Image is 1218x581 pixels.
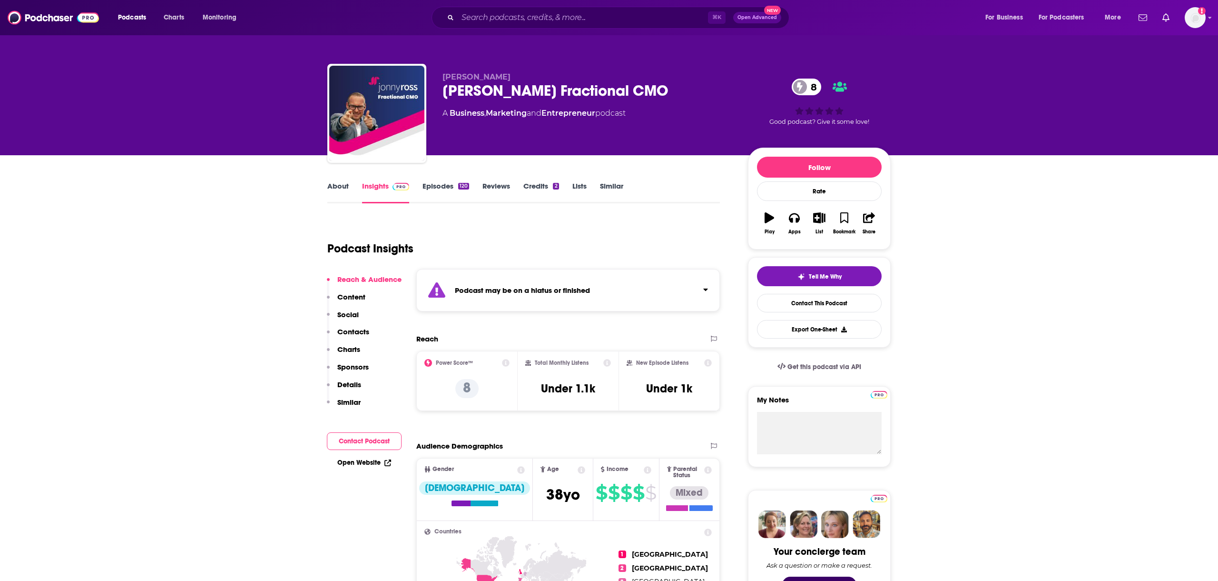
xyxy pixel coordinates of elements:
[792,79,822,95] a: 8
[1185,7,1206,28] img: User Profile
[416,441,503,451] h2: Audience Demographics
[416,269,720,311] section: Click to expand status details
[553,183,559,190] div: 2
[790,511,817,538] img: Barbara Profile
[673,466,702,479] span: Parental Status
[484,109,486,118] span: ,
[527,109,541,118] span: and
[547,466,559,472] span: Age
[327,380,361,398] button: Details
[436,360,473,366] h2: Power Score™
[157,10,190,25] a: Charts
[203,11,236,24] span: Monitoring
[807,206,832,240] button: List
[985,11,1023,24] span: For Business
[757,294,882,312] a: Contact This Podcast
[757,320,882,339] button: Export One-Sheet
[608,485,619,501] span: $
[871,390,887,399] a: Pro website
[337,327,369,336] p: Contacts
[458,10,708,25] input: Search podcasts, credits, & more...
[337,345,360,354] p: Charts
[1198,7,1206,15] svg: Add a profile image
[757,266,882,286] button: tell me why sparkleTell Me Why
[327,181,349,203] a: About
[853,511,880,538] img: Jon Profile
[337,380,361,389] p: Details
[422,181,469,203] a: Episodes120
[871,495,887,502] img: Podchaser Pro
[327,432,402,450] button: Contact Podcast
[455,379,479,398] p: 8
[600,181,623,203] a: Similar
[1098,10,1133,25] button: open menu
[196,10,249,25] button: open menu
[782,206,806,240] button: Apps
[327,275,402,292] button: Reach & Audience
[766,561,872,569] div: Ask a question or make a request.
[737,15,777,20] span: Open Advanced
[434,529,462,535] span: Countries
[337,292,365,301] p: Content
[809,273,842,280] span: Tell Me Why
[632,550,708,559] span: [GEOGRAPHIC_DATA]
[337,459,391,467] a: Open Website
[788,229,801,235] div: Apps
[416,334,438,343] h2: Reach
[1039,11,1084,24] span: For Podcasters
[337,362,369,371] p: Sponsors
[432,466,454,472] span: Gender
[482,181,510,203] a: Reviews
[1185,7,1206,28] span: Logged in as hopeksander1
[1105,11,1121,24] span: More
[607,466,629,472] span: Income
[733,12,781,23] button: Open AdvancedNew
[337,398,361,407] p: Similar
[450,109,484,118] a: Business
[419,481,530,495] div: [DEMOGRAPHIC_DATA]
[765,229,775,235] div: Play
[757,181,882,201] div: Rate
[670,486,708,500] div: Mixed
[327,362,369,380] button: Sponsors
[327,241,413,256] h1: Podcast Insights
[1135,10,1151,26] a: Show notifications dropdown
[645,485,656,501] span: $
[821,511,849,538] img: Jules Profile
[118,11,146,24] span: Podcasts
[337,275,402,284] p: Reach & Audience
[619,551,626,558] span: 1
[770,355,869,379] a: Get this podcast via API
[541,381,595,396] h3: Under 1.1k
[832,206,856,240] button: Bookmark
[458,183,469,190] div: 120
[632,564,708,572] span: [GEOGRAPHIC_DATA]
[337,310,359,319] p: Social
[708,11,726,24] span: ⌘ K
[787,363,861,371] span: Get this podcast via API
[833,229,855,235] div: Bookmark
[619,564,626,572] span: 2
[769,118,869,125] span: Good podcast? Give it some love!
[748,72,891,131] div: 8Good podcast? Give it some love!
[871,391,887,399] img: Podchaser Pro
[620,485,632,501] span: $
[546,485,580,504] span: 38 yo
[111,10,158,25] button: open menu
[1185,7,1206,28] button: Show profile menu
[535,360,589,366] h2: Total Monthly Listens
[8,9,99,27] a: Podchaser - Follow, Share and Rate Podcasts
[327,292,365,310] button: Content
[442,72,511,81] span: [PERSON_NAME]
[646,381,692,396] h3: Under 1k
[327,310,359,328] button: Social
[329,66,424,161] img: Jonny Ross Fractional CMO
[801,79,822,95] span: 8
[327,327,369,345] button: Contacts
[774,546,865,558] div: Your concierge team
[979,10,1035,25] button: open menu
[441,7,798,29] div: Search podcasts, credits, & more...
[758,511,786,538] img: Sydney Profile
[757,206,782,240] button: Play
